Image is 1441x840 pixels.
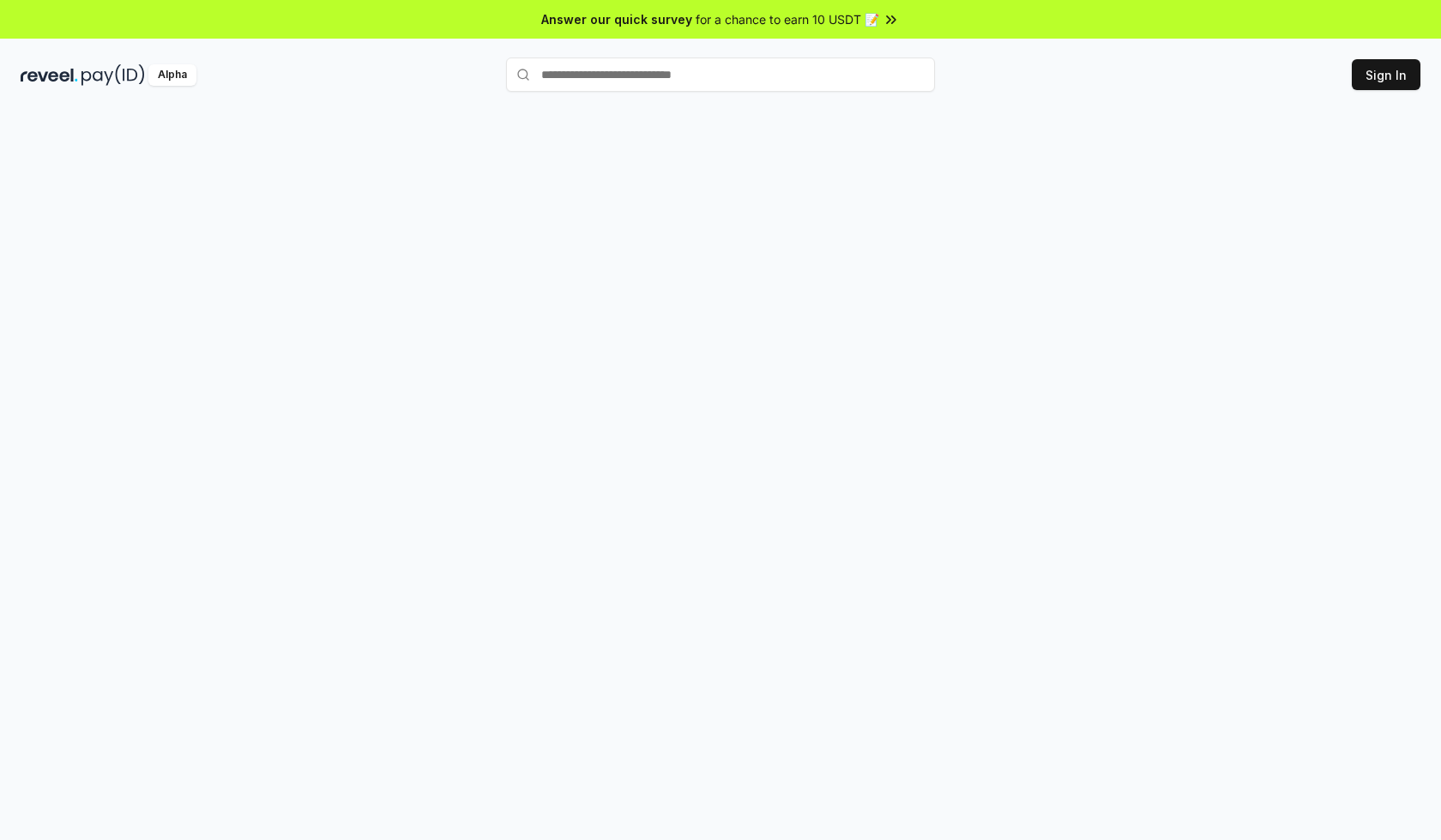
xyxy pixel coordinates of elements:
[148,64,196,86] div: Alpha
[1352,59,1420,90] button: Sign In
[696,10,879,28] span: for a chance to earn 10 USDT 📝
[81,64,145,86] img: pay_id
[541,10,692,28] span: Answer our quick survey
[21,64,78,86] img: reveel_dark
